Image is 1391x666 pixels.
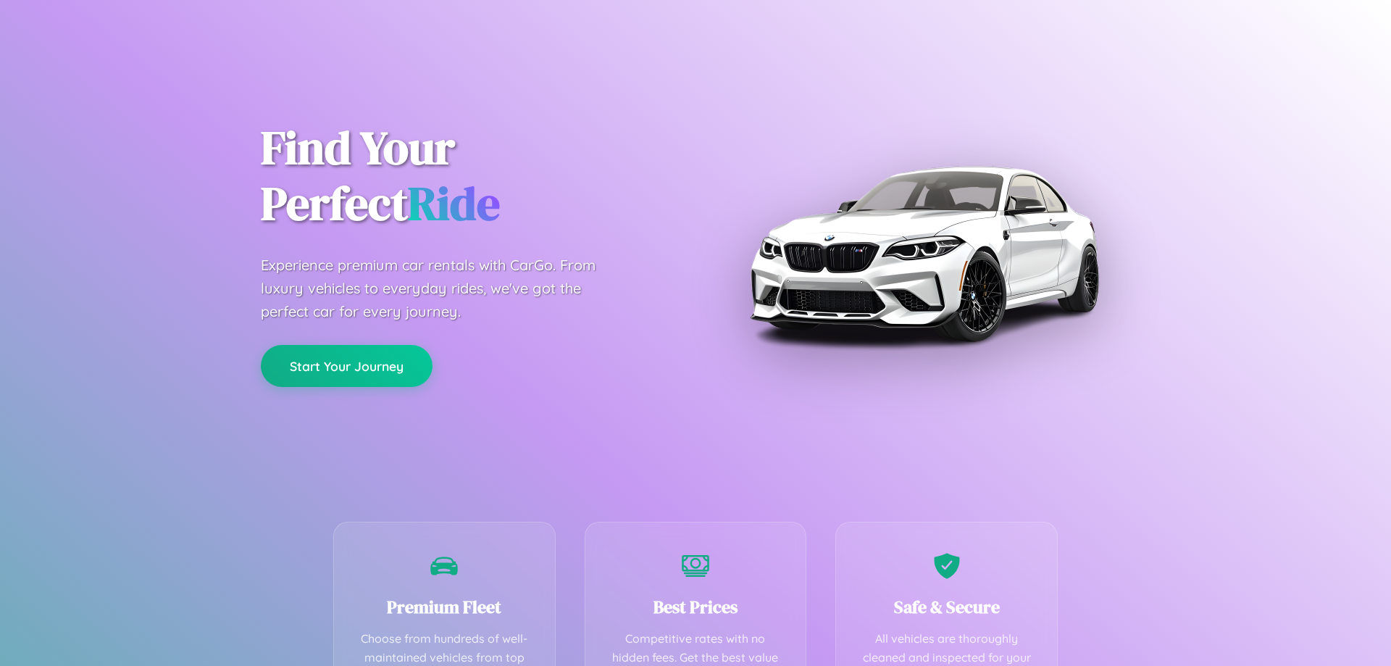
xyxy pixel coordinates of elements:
[356,595,533,619] h3: Premium Fleet
[261,254,623,323] p: Experience premium car rentals with CarGo. From luxury vehicles to everyday rides, we've got the ...
[858,595,1035,619] h3: Safe & Secure
[261,345,433,387] button: Start Your Journey
[743,72,1105,435] img: Premium BMW car rental vehicle
[607,595,785,619] h3: Best Prices
[261,120,674,232] h1: Find Your Perfect
[408,172,500,235] span: Ride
